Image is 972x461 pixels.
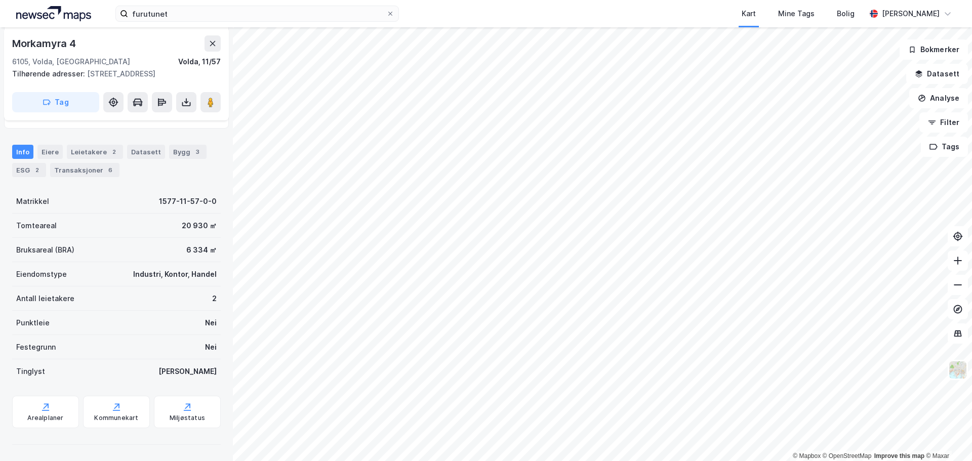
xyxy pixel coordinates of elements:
div: Kart [742,8,756,20]
div: 2 [212,292,217,305]
button: Filter [919,112,968,133]
div: Eiere [37,145,63,159]
div: 3 [192,147,202,157]
div: 6 334 ㎡ [186,244,217,256]
div: 2 [32,165,42,175]
div: 20 930 ㎡ [182,220,217,232]
div: Morkamyra 4 [12,35,78,52]
div: Mine Tags [778,8,815,20]
div: Bruksareal (BRA) [16,244,74,256]
a: Improve this map [874,452,924,459]
div: [PERSON_NAME] [882,8,940,20]
div: Miljøstatus [170,414,205,422]
div: Eiendomstype [16,268,67,280]
div: ESG [12,163,46,177]
button: Tags [921,137,968,157]
iframe: Chat Widget [921,412,972,461]
div: 2 [109,147,119,157]
div: 6105, Volda, [GEOGRAPHIC_DATA] [12,56,130,68]
div: Festegrunn [16,341,56,353]
div: Info [12,145,33,159]
div: Punktleie [16,317,50,329]
div: Volda, 11/57 [178,56,221,68]
span: Tilhørende adresser: [12,69,87,78]
button: Datasett [906,64,968,84]
div: Antall leietakere [16,292,74,305]
img: logo.a4113a55bc3d86da70a041830d287a7e.svg [16,6,91,21]
div: Nei [205,341,217,353]
div: Bygg [169,145,207,159]
div: Arealplaner [27,414,63,422]
div: Matrikkel [16,195,49,207]
div: 6 [105,165,115,175]
div: Tomteareal [16,220,57,232]
div: Transaksjoner [50,163,119,177]
div: [PERSON_NAME] [158,365,217,378]
input: Søk på adresse, matrikkel, gårdeiere, leietakere eller personer [128,6,386,21]
a: OpenStreetMap [823,452,872,459]
div: Industri, Kontor, Handel [133,268,217,280]
button: Analyse [909,88,968,108]
div: Kommunekart [94,414,138,422]
div: Nei [205,317,217,329]
div: Datasett [127,145,165,159]
button: Tag [12,92,99,112]
div: [STREET_ADDRESS] [12,68,213,80]
img: Z [948,360,967,380]
div: Tinglyst [16,365,45,378]
div: Bolig [837,8,855,20]
div: 1577-11-57-0-0 [159,195,217,207]
button: Bokmerker [900,39,968,60]
a: Mapbox [793,452,821,459]
div: Leietakere [67,145,123,159]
